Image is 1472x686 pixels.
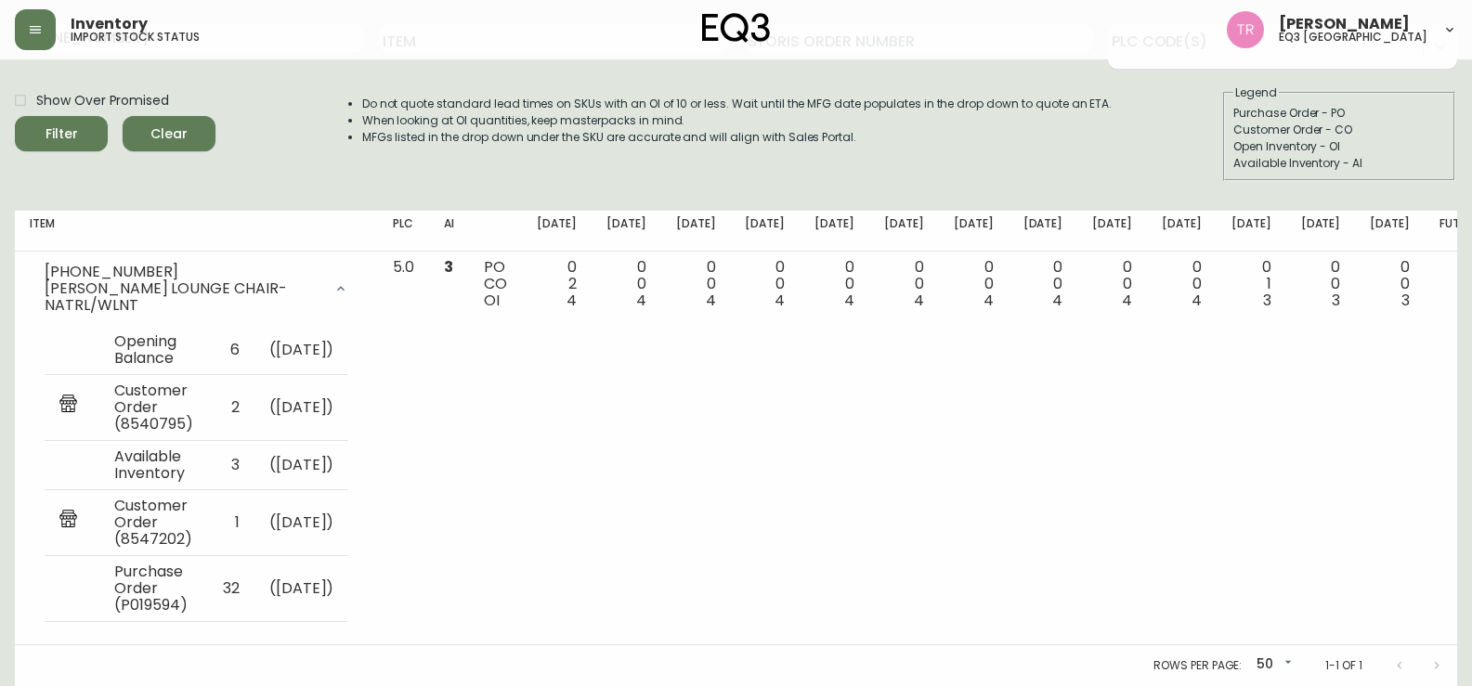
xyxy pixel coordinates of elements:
[1279,17,1410,32] span: [PERSON_NAME]
[1231,259,1271,309] div: 0 1
[1332,290,1340,311] span: 3
[1355,211,1425,252] th: [DATE]
[484,259,507,309] div: PO CO
[1401,290,1410,311] span: 3
[1009,211,1078,252] th: [DATE]
[814,259,854,309] div: 0 0
[1092,259,1132,309] div: 0 0
[444,256,453,278] span: 3
[1147,211,1217,252] th: [DATE]
[954,259,994,309] div: 0 0
[939,211,1009,252] th: [DATE]
[706,290,716,311] span: 4
[567,290,577,311] span: 4
[123,116,215,151] button: Clear
[522,211,592,252] th: [DATE]
[1263,290,1271,311] span: 3
[45,264,322,280] div: [PHONE_NUMBER]
[745,259,785,309] div: 0 0
[702,13,771,43] img: logo
[1153,657,1242,674] p: Rows per page:
[844,290,854,311] span: 4
[59,395,77,417] img: retail_report.svg
[208,326,254,375] td: 6
[1023,259,1063,309] div: 0 0
[1286,211,1356,252] th: [DATE]
[208,440,254,489] td: 3
[208,555,254,621] td: 32
[254,440,349,489] td: ( [DATE] )
[606,259,646,309] div: 0 0
[99,489,208,555] td: Customer Order (8547202)
[45,280,322,314] div: [PERSON_NAME] LOUNGE CHAIR-NATRL/WLNT
[537,259,577,309] div: 0 2
[1233,155,1445,172] div: Available Inventory - AI
[1052,290,1062,311] span: 4
[884,259,924,309] div: 0 0
[1370,259,1410,309] div: 0 0
[1233,84,1279,101] legend: Legend
[254,489,349,555] td: ( [DATE] )
[15,116,108,151] button: Filter
[775,290,785,311] span: 4
[137,123,201,146] span: Clear
[1249,650,1296,680] div: 50
[71,32,200,43] h5: import stock status
[730,211,800,252] th: [DATE]
[36,91,169,110] span: Show Over Promised
[1233,105,1445,122] div: Purchase Order - PO
[362,112,1113,129] li: When looking at OI quantities, keep masterpacks in mind.
[869,211,939,252] th: [DATE]
[1325,657,1362,674] p: 1-1 of 1
[362,129,1113,146] li: MFGs listed in the drop down under the SKU are accurate and will align with Sales Portal.
[984,290,994,311] span: 4
[1279,32,1427,43] h5: eq3 [GEOGRAPHIC_DATA]
[1233,138,1445,155] div: Open Inventory - OI
[71,17,148,32] span: Inventory
[30,259,363,318] div: [PHONE_NUMBER][PERSON_NAME] LOUNGE CHAIR-NATRL/WLNT
[208,489,254,555] td: 1
[1192,290,1202,311] span: 4
[362,96,1113,112] li: Do not quote standard lead times on SKUs with an OI of 10 or less. Wait until the MFG date popula...
[99,440,208,489] td: Available Inventory
[59,510,77,532] img: retail_report.svg
[661,211,731,252] th: [DATE]
[15,211,378,252] th: Item
[208,374,254,440] td: 2
[914,290,924,311] span: 4
[1077,211,1147,252] th: [DATE]
[99,555,208,621] td: Purchase Order (P019594)
[1162,259,1202,309] div: 0 0
[636,290,646,311] span: 4
[254,374,349,440] td: ( [DATE] )
[484,290,500,311] span: OI
[800,211,869,252] th: [DATE]
[676,259,716,309] div: 0 0
[1217,211,1286,252] th: [DATE]
[254,555,349,621] td: ( [DATE] )
[99,374,208,440] td: Customer Order (8540795)
[1227,11,1264,48] img: 214b9049a7c64896e5c13e8f38ff7a87
[254,326,349,375] td: ( [DATE] )
[378,252,429,645] td: 5.0
[1122,290,1132,311] span: 4
[1301,259,1341,309] div: 0 0
[378,211,429,252] th: PLC
[99,326,208,375] td: Opening Balance
[429,211,469,252] th: AI
[1233,122,1445,138] div: Customer Order - CO
[592,211,661,252] th: [DATE]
